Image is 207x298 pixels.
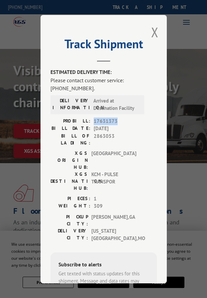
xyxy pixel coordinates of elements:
[151,23,158,41] button: Close modal
[94,125,144,133] span: [DATE]
[51,132,90,146] label: BILL OF LADING:
[94,117,144,125] span: 17631373
[51,39,157,52] h2: Track Shipment
[51,195,90,202] label: PIECES:
[51,213,88,227] label: PICKUP CITY:
[93,97,138,112] span: Arrived at Destination Facility
[58,260,149,270] div: Subscribe to alerts
[94,132,144,146] span: 2863053
[91,170,136,191] span: KCM - PULSE TRANSPOR
[51,170,88,191] label: XGS DESTINATION HUB:
[52,97,90,112] label: DELIVERY INFORMATION:
[91,213,136,227] span: [PERSON_NAME] , GA
[51,76,157,92] div: Please contact customer service: [PHONE_NUMBER].
[51,149,88,170] label: XGS ORIGIN HUB:
[94,195,144,202] span: 1
[51,69,157,76] label: ESTIMATED DELIVERY TIME:
[51,125,90,133] label: BILL DATE:
[51,202,90,210] label: WEIGHT:
[91,149,136,170] span: [GEOGRAPHIC_DATA]
[91,227,136,242] span: [US_STATE][GEOGRAPHIC_DATA] , MO
[51,227,88,242] label: DELIVERY CITY:
[51,117,90,125] label: PROBILL:
[94,202,144,210] span: 309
